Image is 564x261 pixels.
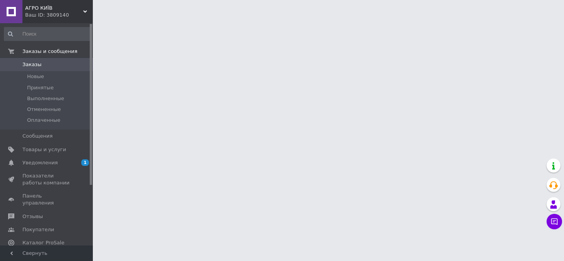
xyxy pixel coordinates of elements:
[22,193,72,206] span: Панель управления
[22,159,58,166] span: Уведомления
[547,214,562,229] button: Чат с покупателем
[22,146,66,153] span: Товары и услуги
[25,12,93,19] div: Ваш ID: 3809140
[4,27,91,41] input: Поиск
[22,239,64,246] span: Каталог ProSale
[22,133,53,140] span: Сообщения
[27,84,54,91] span: Принятые
[27,117,60,124] span: Оплаченные
[22,172,72,186] span: Показатели работы компании
[81,159,89,166] span: 1
[22,213,43,220] span: Отзывы
[27,95,64,102] span: Выполненные
[22,226,54,233] span: Покупатели
[22,48,77,55] span: Заказы и сообщения
[22,61,41,68] span: Заказы
[25,5,83,12] span: АГРО КИЇВ
[27,73,44,80] span: Новые
[27,106,61,113] span: Отмененные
